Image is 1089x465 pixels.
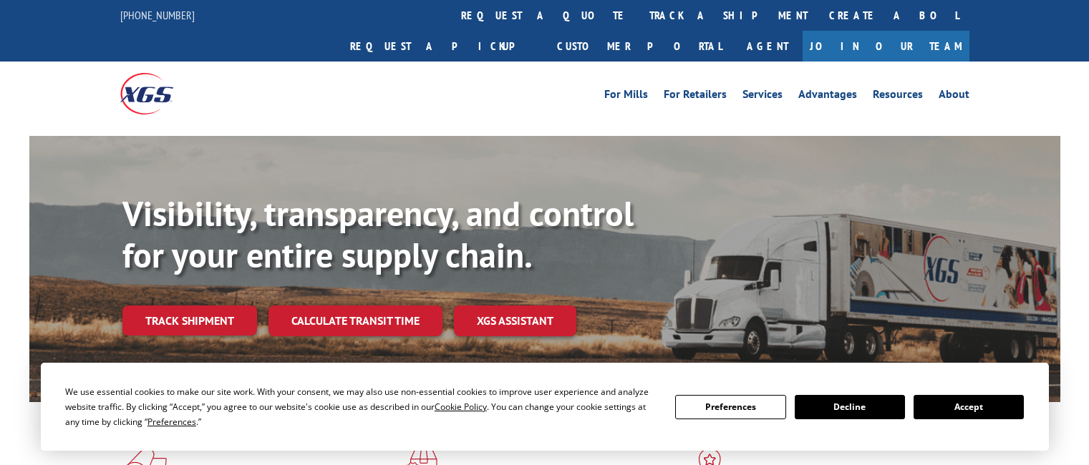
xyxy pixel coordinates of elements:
a: Join Our Team [803,31,969,62]
button: Decline [795,395,905,419]
div: Cookie Consent Prompt [41,363,1049,451]
a: Resources [873,89,923,104]
a: For Retailers [664,89,727,104]
a: Track shipment [122,305,257,336]
a: About [939,89,969,104]
a: Request a pickup [339,31,546,62]
a: Agent [732,31,803,62]
a: [PHONE_NUMBER] [120,8,195,22]
div: We use essential cookies to make our site work. With your consent, we may also use non-essential ... [65,384,658,429]
a: Customer Portal [546,31,732,62]
button: Accept [914,395,1024,419]
span: Cookie Policy [435,401,487,413]
span: Preferences [147,416,196,428]
a: XGS ASSISTANT [454,305,576,336]
button: Preferences [675,395,785,419]
a: Services [742,89,783,104]
a: Advantages [798,89,857,104]
b: Visibility, transparency, and control for your entire supply chain. [122,191,634,277]
a: For Mills [604,89,648,104]
a: Calculate transit time [268,305,442,336]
